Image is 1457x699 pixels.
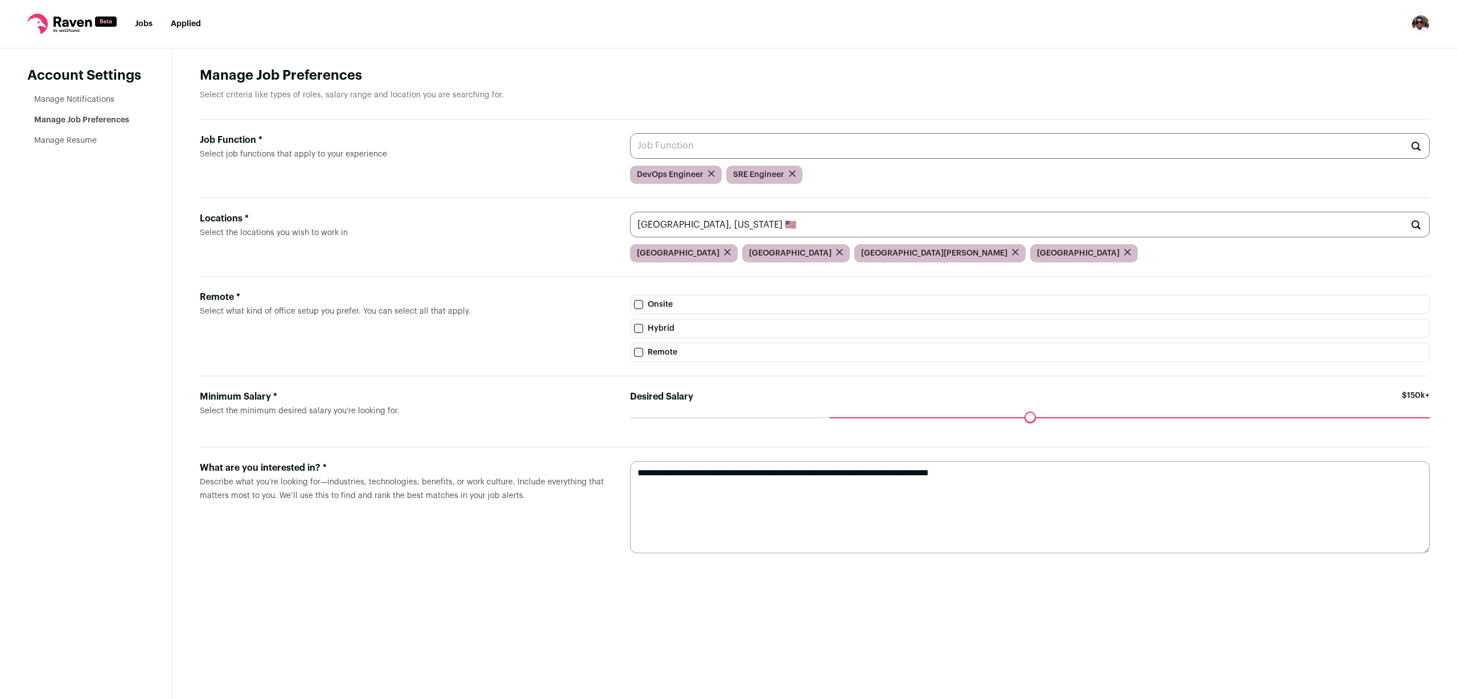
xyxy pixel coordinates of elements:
[200,67,1430,85] h1: Manage Job Preferences
[634,348,643,357] input: Remote
[171,20,201,28] a: Applied
[733,169,784,180] span: SRE Engineer
[34,137,97,145] a: Manage Resume
[630,343,1430,362] label: Remote
[637,169,703,180] span: DevOps Engineer
[1402,390,1430,417] span: $150k+
[637,248,719,259] span: [GEOGRAPHIC_DATA]
[630,390,693,404] label: Desired Salary
[135,20,153,28] a: Jobs
[200,307,471,315] span: Select what kind of office setup you prefer. You can select all that apply.
[200,407,400,415] span: Select the minimum desired salary you’re looking for.
[200,150,387,158] span: Select job functions that apply to your experience
[1411,15,1430,33] button: Open dropdown
[861,248,1007,259] span: [GEOGRAPHIC_DATA][PERSON_NAME]
[200,89,1430,101] p: Select criteria like types of roles, salary range and location you are searching for.
[200,478,604,500] span: Describe what you’re looking for—industries, technologies, benefits, or work culture. Include eve...
[34,96,114,104] a: Manage Notifications
[1411,15,1430,33] img: 488948-medium_jpg
[634,300,643,309] input: Onsite
[200,290,612,304] div: Remote *
[200,229,348,237] span: Select the locations you wish to work in
[34,116,129,124] a: Manage Job Preferences
[200,390,612,404] div: Minimum Salary *
[749,248,832,259] span: [GEOGRAPHIC_DATA]
[630,319,1430,338] label: Hybrid
[27,67,145,85] header: Account Settings
[200,133,612,147] div: Job Function *
[630,133,1430,159] input: Job Function
[200,212,612,225] div: Locations *
[634,324,643,333] input: Hybrid
[200,461,612,475] div: What are you interested in? *
[630,212,1430,237] input: Location
[630,295,1430,314] label: Onsite
[1037,248,1119,259] span: [GEOGRAPHIC_DATA]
